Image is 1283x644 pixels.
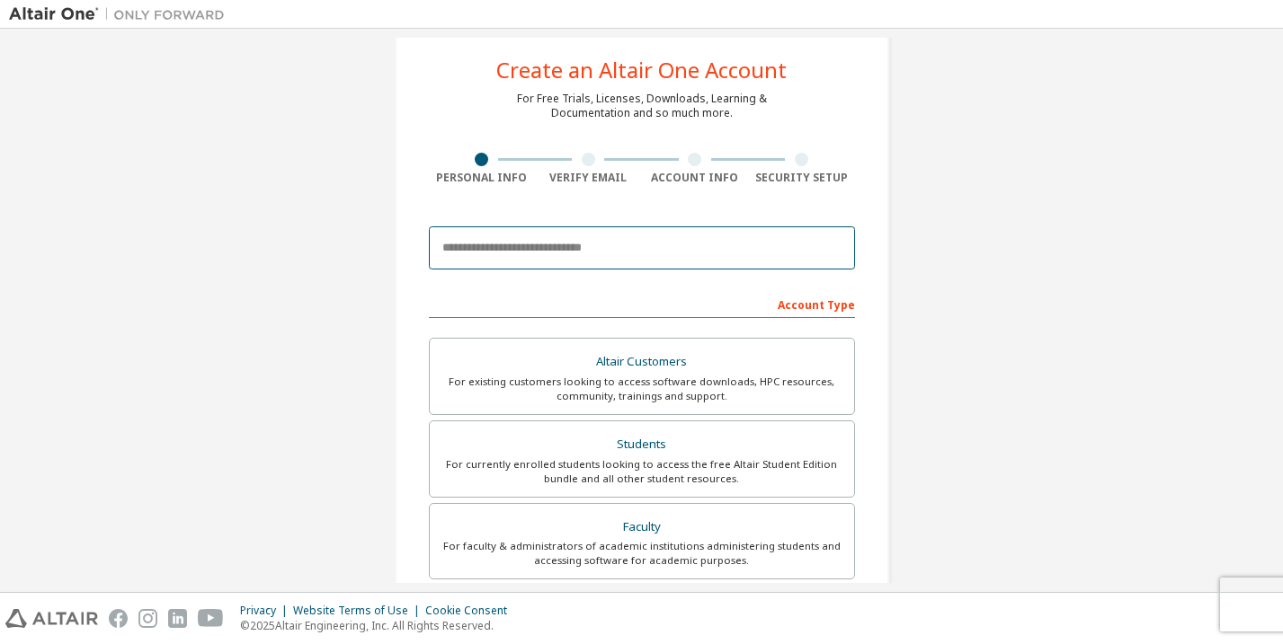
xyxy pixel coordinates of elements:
img: Altair One [9,5,234,23]
div: For existing customers looking to access software downloads, HPC resources, community, trainings ... [441,375,843,403]
div: For currently enrolled students looking to access the free Altair Student Edition bundle and all ... [441,457,843,486]
img: instagram.svg [138,609,157,628]
img: altair_logo.svg [5,609,98,628]
img: youtube.svg [198,609,224,628]
div: For Free Trials, Licenses, Downloads, Learning & Documentation and so much more. [517,92,767,120]
div: Create an Altair One Account [496,59,787,81]
img: facebook.svg [109,609,128,628]
div: Altair Customers [441,349,843,375]
div: Account Type [429,289,855,318]
div: Students [441,432,843,457]
div: Privacy [240,604,293,618]
div: Security Setup [748,171,855,185]
div: Faculty [441,515,843,540]
img: linkedin.svg [168,609,187,628]
div: Verify Email [535,171,642,185]
div: Personal Info [429,171,536,185]
div: Account Info [642,171,749,185]
div: Cookie Consent [425,604,518,618]
p: © 2025 Altair Engineering, Inc. All Rights Reserved. [240,618,518,633]
div: Website Terms of Use [293,604,425,618]
div: For faculty & administrators of academic institutions administering students and accessing softwa... [441,539,843,568]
